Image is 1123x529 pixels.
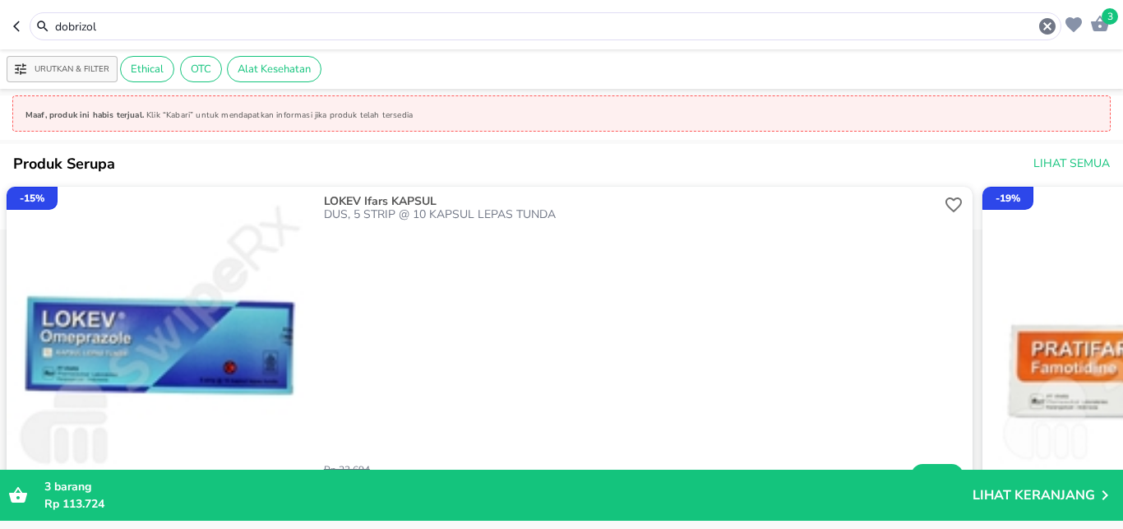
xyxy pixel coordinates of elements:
p: DUS, 5 STRIP @ 10 KAPSUL LEPAS TUNDA [324,208,941,221]
span: Ethical [121,62,173,77]
p: - 19 % [996,191,1020,206]
span: Alat Kesehatan [228,62,321,77]
p: Rp 23.694 [324,465,912,475]
div: Alat Kesehatan [227,56,321,82]
span: OTC [181,62,221,77]
input: Cari 4000+ produk di sini [53,18,1038,35]
span: 3 [1102,8,1118,25]
span: 3 [44,479,51,494]
div: Ethical [120,56,174,82]
button: Lihat Semua [1027,149,1113,179]
button: Beli [911,464,964,488]
button: Urutkan & Filter [7,56,118,82]
div: OTC [180,56,222,82]
p: Maaf, produk ini habis terjual. [25,109,146,121]
span: Beli [923,467,951,485]
p: LOKEV Ifars KAPSUL [324,195,938,208]
p: - 15 % [20,191,44,206]
span: Rp 113.724 [44,496,104,512]
p: Urutkan & Filter [35,63,109,76]
p: Klik “Kabari” untuk mendapatkan informasi jika produk telah tersedia [146,109,413,121]
button: 3 [1086,10,1110,35]
p: barang [44,478,973,495]
span: Lihat Semua [1033,154,1110,174]
img: ID111933-1.5ca3709a-635a-415d-808e-2115ea90f1e9.jpeg [7,187,316,496]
